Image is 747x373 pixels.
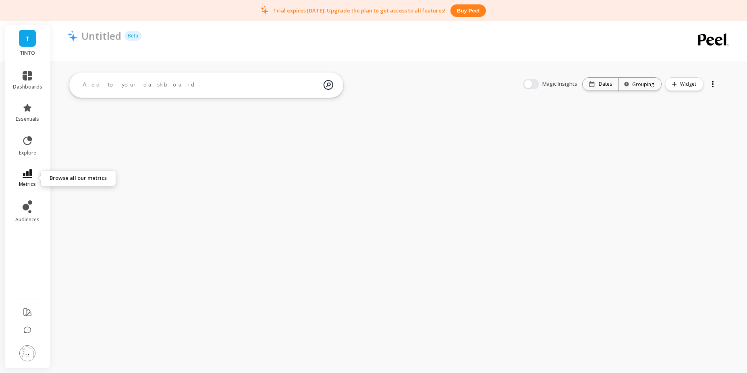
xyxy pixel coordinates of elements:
span: audiences [15,216,39,223]
span: essentials [16,116,39,122]
button: Buy peel [450,4,486,17]
span: explore [19,150,36,156]
div: Grouping [626,80,654,88]
p: Trial expires [DATE]. Upgrade the plan to get access to all features! [273,7,446,14]
p: TINTO [13,50,42,56]
span: dashboards [13,84,42,90]
img: magic search icon [324,74,333,96]
button: Widget [665,77,704,91]
img: profile picture [19,345,35,361]
span: metrics [19,181,36,188]
p: Dates [599,81,612,87]
span: T [25,34,29,43]
span: Widget [680,80,699,88]
p: Beta [124,31,141,41]
span: Magic Insights [542,80,579,88]
img: header icon [68,30,77,41]
p: Untitled [81,29,121,43]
